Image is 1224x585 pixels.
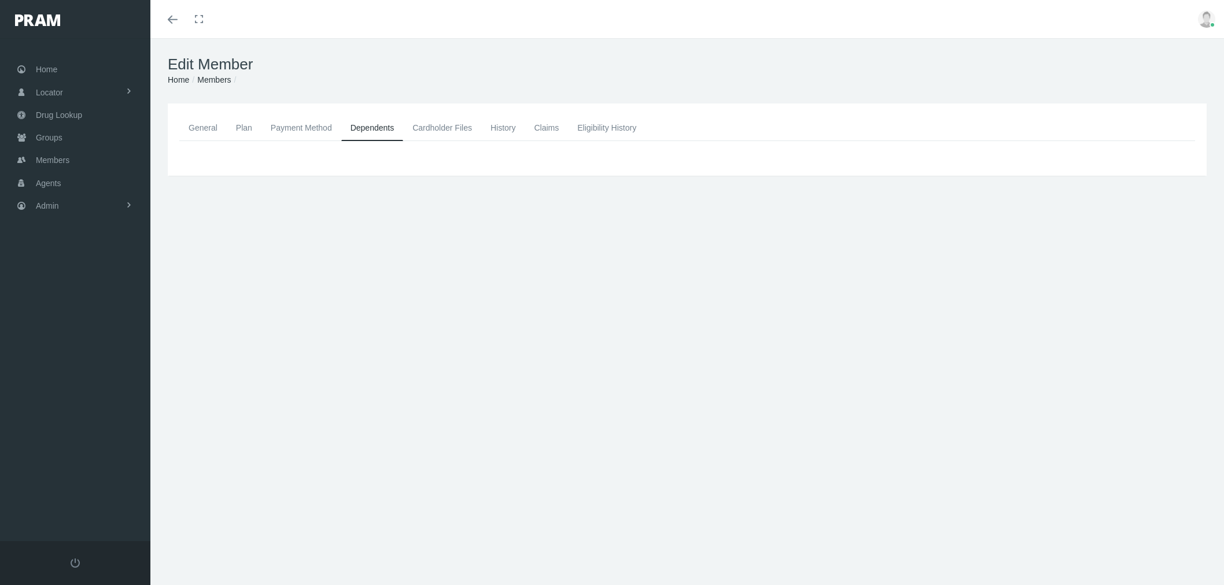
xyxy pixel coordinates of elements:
[36,82,63,103] span: Locator
[36,149,69,171] span: Members
[481,115,525,140] a: History
[403,115,481,140] a: Cardholder Files
[36,127,62,149] span: Groups
[168,75,189,84] a: Home
[179,115,227,140] a: General
[36,172,61,194] span: Agents
[261,115,341,140] a: Payment Method
[525,115,568,140] a: Claims
[168,55,1207,73] h1: Edit Member
[197,75,231,84] a: Members
[36,58,57,80] span: Home
[15,14,60,26] img: PRAM_20_x_78.png
[341,115,404,141] a: Dependents
[36,104,82,126] span: Drug Lookup
[227,115,261,140] a: Plan
[568,115,646,140] a: Eligibility History
[36,195,59,217] span: Admin
[1198,10,1215,28] img: user-placeholder.jpg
